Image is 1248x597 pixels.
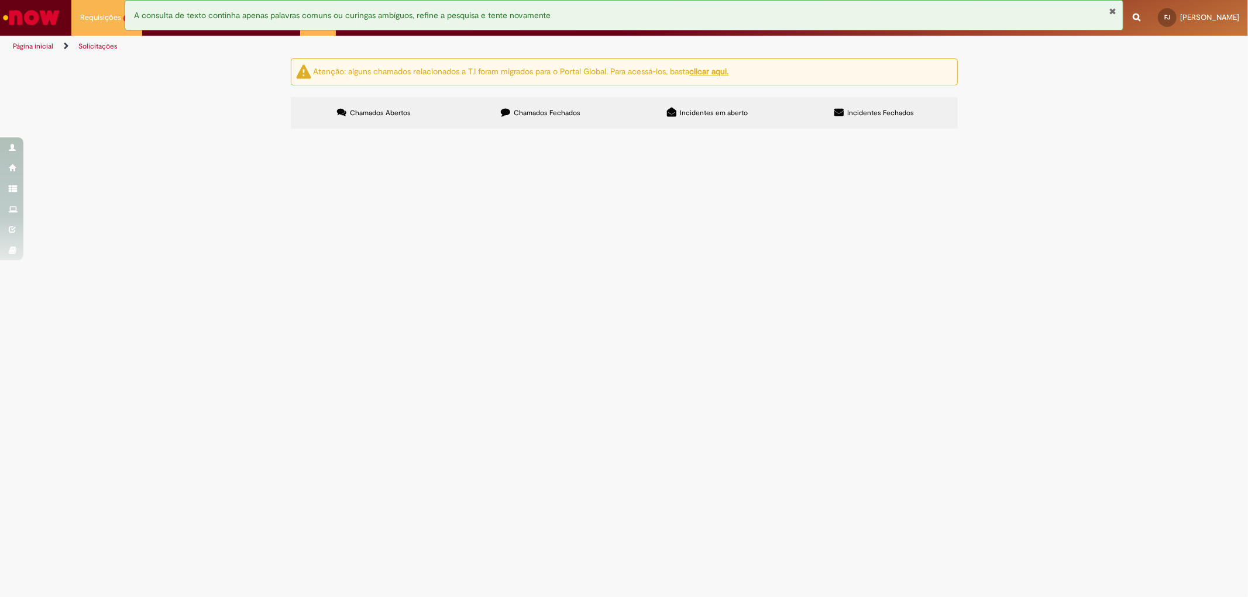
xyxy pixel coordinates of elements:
a: Solicitações [78,42,118,51]
img: ServiceNow [1,6,61,29]
span: Requisições [80,12,121,23]
span: [PERSON_NAME] [1180,12,1239,22]
span: 6 [123,13,133,23]
ul: Trilhas de página [9,36,823,57]
span: FJ [1164,13,1170,21]
span: A consulta de texto continha apenas palavras comuns ou curingas ambíguos, refine a pesquisa e ten... [134,10,551,20]
button: Fechar Notificação [1109,6,1117,16]
span: Incidentes em aberto [680,108,748,118]
a: Página inicial [13,42,53,51]
span: Chamados Fechados [514,108,580,118]
span: Incidentes Fechados [847,108,914,118]
span: Chamados Abertos [350,108,411,118]
a: clicar aqui. [690,66,729,77]
ng-bind-html: Atenção: alguns chamados relacionados a T.I foram migrados para o Portal Global. Para acessá-los,... [314,66,729,77]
